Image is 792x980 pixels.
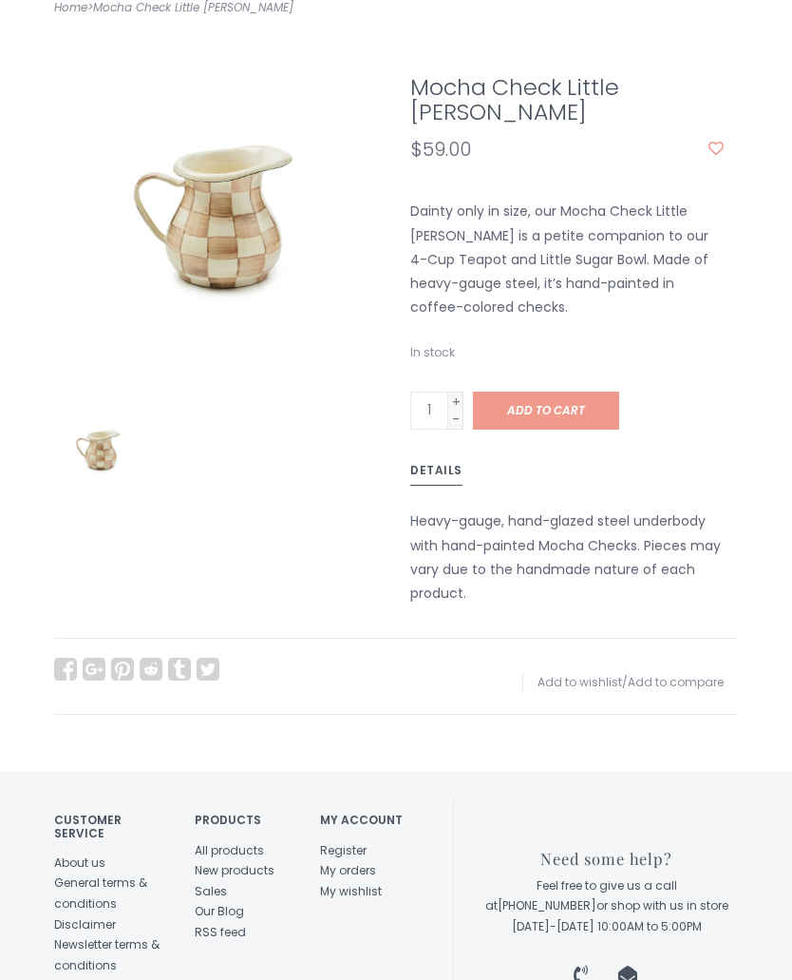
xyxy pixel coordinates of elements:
a: Add to cart [473,392,619,430]
a: Register [320,842,367,858]
div: Dainty only in size, our Mocha Check Little [PERSON_NAME] is a petite companion to our 4-Cup Teap... [396,200,738,319]
span: In stock [410,344,455,360]
a: Disclaimer [54,916,116,932]
a: New products [195,862,274,878]
h4: Products [195,814,292,826]
a: Share on Google+ [83,658,105,681]
h4: Customer service [54,814,166,838]
a: Pin It [111,658,134,681]
a: All products [195,842,264,858]
h4: My account [320,814,418,826]
a: Add to compare [628,674,724,690]
a: Share on Twitter [197,658,219,681]
div: / [522,672,724,693]
a: Details [410,460,462,487]
a: Share on Reddit [140,658,162,681]
a: Add to wishlist [708,140,724,159]
a: Add to wishlist [537,674,622,690]
a: + [448,393,463,410]
a: General terms & conditions [54,874,147,912]
a: About us [54,855,105,871]
h3: Need some help? [475,850,738,867]
a: Our Blog [195,903,244,919]
span: $59.00 [410,136,471,163]
p: Heavy-gauge, hand-glazed steel underbody with hand-painted Mocha Checks. Pieces may vary due to t... [410,509,724,605]
a: Newsletter terms & conditions [54,936,160,973]
a: My orders [320,862,376,878]
a: Share on Tumblr [168,658,191,681]
a: My wishlist [320,883,382,899]
a: Share on Facebook [54,658,77,681]
a: RSS feed [195,924,246,940]
a: - [448,410,463,427]
img: Mocha Check Little Creamer [54,403,144,493]
a: [PHONE_NUMBER] [498,897,596,913]
a: Sales [195,883,227,899]
span: Feel free to give us a call at or shop with us in store [DATE]-[DATE] 10:00AM to 5:00PM [485,877,728,934]
h1: Mocha Check Little [PERSON_NAME] [410,75,724,125]
span: Add to cart [507,402,585,418]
